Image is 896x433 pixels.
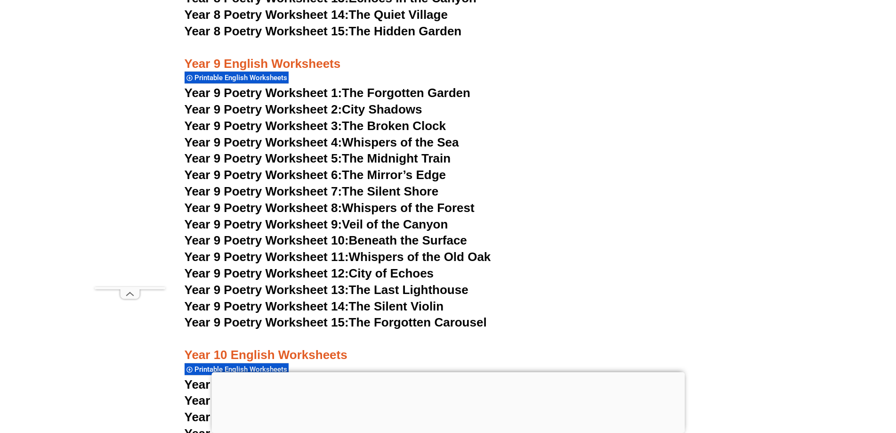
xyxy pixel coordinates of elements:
[185,233,349,247] span: Year 9 Poetry Worksheet 10:
[185,184,342,198] span: Year 9 Poetry Worksheet 7:
[185,377,469,392] a: Year 10 Poetry Worksheet 1:The Clock's Whisper
[185,119,342,133] span: Year 9 Poetry Worksheet 3:
[185,331,712,363] h3: Year 10 English Worksheets
[185,119,446,133] a: Year 9 Poetry Worksheet 3:The Broken Clock
[185,217,448,231] a: Year 9 Poetry Worksheet 9:Veil of the Canyon
[185,315,487,329] a: Year 9 Poetry Worksheet 15:The Forgotten Carousel
[185,184,439,198] a: Year 9 Poetry Worksheet 7:The Silent Shore
[185,266,349,280] span: Year 9 Poetry Worksheet 12:
[185,266,434,280] a: Year 9 Poetry Worksheet 12:City of Echoes
[185,40,712,72] h3: Year 9 English Worksheets
[95,22,165,287] iframe: Advertisement
[185,135,342,149] span: Year 9 Poetry Worksheet 4:
[185,86,342,100] span: Year 9 Poetry Worksheet 1:
[185,363,289,376] div: Printable English Worksheets
[185,299,444,313] a: Year 9 Poetry Worksheet 14:The Silent Violin
[185,299,349,313] span: Year 9 Poetry Worksheet 14:
[185,233,467,247] a: Year 9 Poetry Worksheet 10:Beneath the Surface
[185,102,422,116] a: Year 9 Poetry Worksheet 2:City Shadows
[185,201,342,215] span: Year 9 Poetry Worksheet 8:
[194,74,290,82] span: Printable English Worksheets
[185,102,342,116] span: Year 9 Poetry Worksheet 2:
[185,168,342,182] span: Year 9 Poetry Worksheet 6:
[185,393,349,408] span: Year 10 Poetry Worksheet 2:
[185,377,349,392] span: Year 10 Poetry Worksheet 1:
[185,283,468,297] a: Year 9 Poetry Worksheet 13:The Last Lighthouse
[185,283,349,297] span: Year 9 Poetry Worksheet 13:
[185,8,448,22] a: Year 8 Poetry Worksheet 14:The Quiet Village
[185,315,349,329] span: Year 9 Poetry Worksheet 15:
[185,201,475,215] a: Year 9 Poetry Worksheet 8:Whispers of the Forest
[185,250,491,264] a: Year 9 Poetry Worksheet 11:Whispers of the Old Oak
[185,24,462,38] a: Year 8 Poetry Worksheet 15:The Hidden Garden
[185,8,349,22] span: Year 8 Poetry Worksheet 14:
[185,168,446,182] a: Year 9 Poetry Worksheet 6:The Mirror’s Edge
[185,151,342,165] span: Year 9 Poetry Worksheet 5:
[185,24,349,38] span: Year 8 Poetry Worksheet 15:
[185,410,490,424] a: Year 10 Poetry Worksheet 3:Echoes of the Forgotten
[185,71,289,84] div: Printable English Worksheets
[185,135,459,149] a: Year 9 Poetry Worksheet 4:Whispers of the Sea
[185,217,342,231] span: Year 9 Poetry Worksheet 9:
[185,151,451,165] a: Year 9 Poetry Worksheet 5:The Midnight Train
[739,327,896,433] iframe: Chat Widget
[185,410,349,424] span: Year 10 Poetry Worksheet 3:
[185,393,476,408] a: Year 10 Poetry Worksheet 2:The River’s Silent Cry
[194,365,290,374] span: Printable English Worksheets
[185,86,470,100] a: Year 9 Poetry Worksheet 1:The Forgotten Garden
[185,250,349,264] span: Year 9 Poetry Worksheet 11:
[211,372,685,431] iframe: Advertisement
